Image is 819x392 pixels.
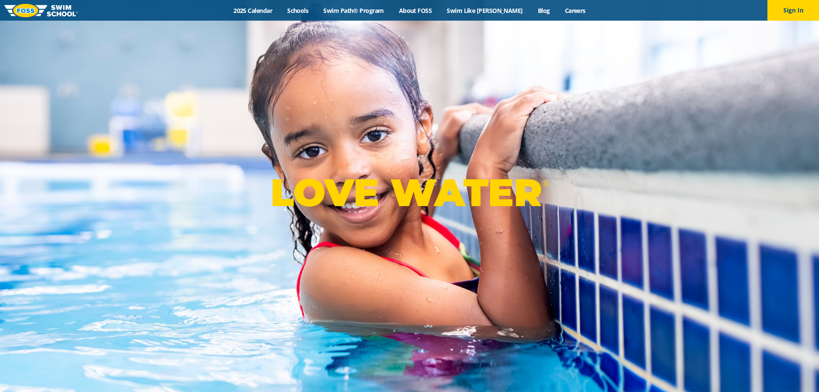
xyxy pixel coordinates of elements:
p: LOVE WATER [270,170,549,216]
a: Blog [530,6,557,15]
sup: ® [542,178,549,189]
a: About FOSS [391,6,439,15]
a: 2025 Calendar [226,6,280,15]
a: Careers [557,6,593,15]
a: Swim Like [PERSON_NAME] [439,6,531,15]
a: Schools [280,6,316,15]
a: Swim Path® Program [316,6,391,15]
img: FOSS Swim School Logo [4,4,78,17]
